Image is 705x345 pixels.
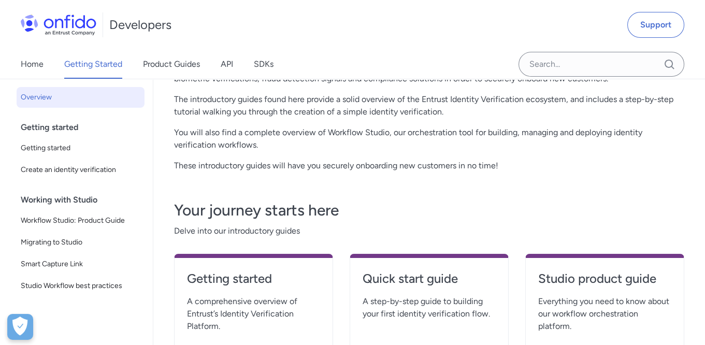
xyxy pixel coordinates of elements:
a: Migrating to Studio [17,232,145,253]
h4: Getting started [187,270,320,287]
span: Overview [21,91,140,104]
div: Getting started [21,117,149,138]
a: Support [627,12,684,38]
a: Studio Workflow best practices [17,276,145,296]
img: Onfido Logo [21,15,96,35]
a: SDKs [254,50,274,79]
a: Create an identity verification [17,160,145,180]
h3: Your journey starts here [174,200,684,221]
span: Everything you need to know about our workflow orchestration platform. [538,295,671,333]
a: Home [21,50,44,79]
span: A comprehensive overview of Entrust’s Identity Verification Platform. [187,295,320,333]
h4: Studio product guide [538,270,671,287]
a: Getting started [17,138,145,159]
a: Quick start guide [363,270,496,295]
p: The introductory guides found here provide a solid overview of the Entrust Identity Verification ... [174,93,684,118]
div: Cookie Preferences [7,314,33,340]
span: Workflow Studio: Product Guide [21,214,140,227]
a: Studio product guide [538,270,671,295]
input: Onfido search input field [519,52,684,77]
span: Studio Workflow best practices [21,280,140,292]
h4: Quick start guide [363,270,496,287]
span: A step-by-step guide to building your first identity verification flow. [363,295,496,320]
span: Migrating to Studio [21,236,140,249]
p: You will also find a complete overview of Workflow Studio, our orchestration tool for building, m... [174,126,684,151]
span: Create an identity verification [21,164,140,176]
h1: Developers [109,17,171,33]
a: Smart Capture Link [17,254,145,275]
a: API [221,50,233,79]
a: Workflow Studio: Product Guide [17,210,145,231]
button: Open Preferences [7,314,33,340]
span: Smart Capture Link [21,258,140,270]
a: Getting Started [64,50,122,79]
a: Getting started [187,270,320,295]
div: Working with Studio [21,190,149,210]
a: Overview [17,87,145,108]
p: These introductory guides will have you securely onboarding new customers in no time! [174,160,684,172]
span: Delve into our introductory guides [174,225,684,237]
span: Getting started [21,142,140,154]
a: Product Guides [143,50,200,79]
